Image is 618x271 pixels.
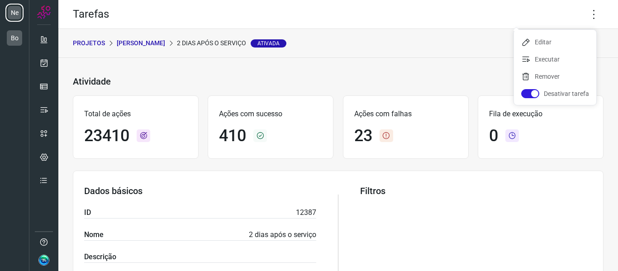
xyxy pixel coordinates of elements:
p: 2 dias após o serviço [249,229,316,240]
li: Ne [5,4,24,22]
p: PROJETOS [73,38,105,48]
label: Descrição [84,252,116,262]
h1: 410 [219,126,246,146]
li: Bo [5,29,24,47]
li: Desativar tarefa [514,86,596,101]
img: Logo [37,5,51,19]
label: Nome [84,229,104,240]
li: Remover [514,69,596,84]
p: Ações com sucesso [219,109,322,119]
h2: Tarefas [73,8,109,21]
p: Ações com falhas [354,109,457,119]
p: Total de ações [84,109,187,119]
img: 47c40af94961a9f83d4b05d5585d06bd.jpg [38,255,49,266]
label: ID [84,207,91,218]
p: [PERSON_NAME] [117,38,165,48]
h3: Atividade [73,76,111,87]
h1: 23410 [84,126,129,146]
span: Ativada [251,39,286,48]
h1: 0 [489,126,498,146]
h1: 23 [354,126,372,146]
li: Editar [514,35,596,49]
p: 2 dias após o serviço [177,38,286,48]
h3: Dados básicos [84,185,316,196]
p: Fila de execução [489,109,592,119]
h3: Filtros [360,185,592,196]
p: 12387 [296,207,316,218]
li: Executar [514,52,596,67]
